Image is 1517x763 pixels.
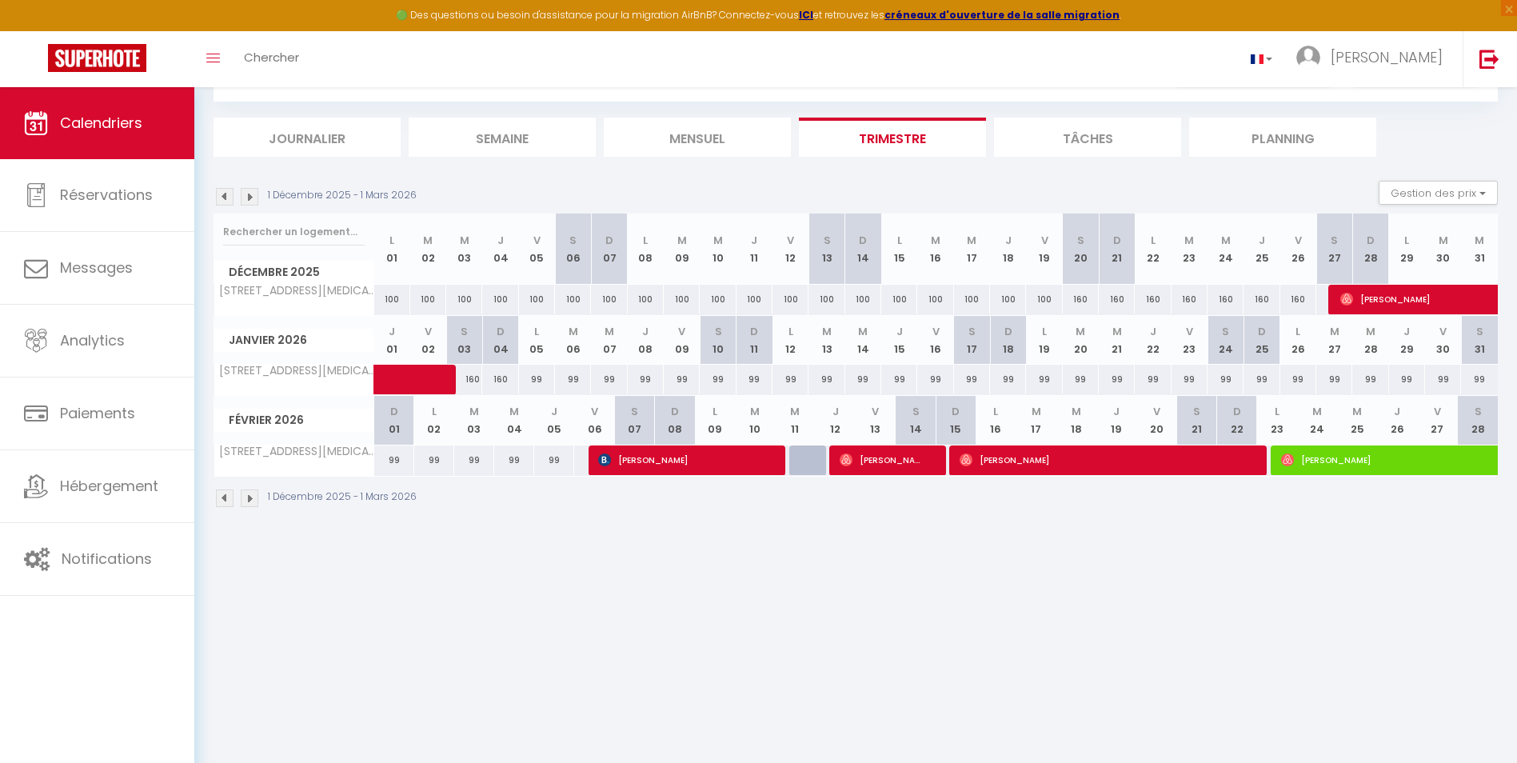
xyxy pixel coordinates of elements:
div: 100 [482,285,518,314]
th: 29 [1389,316,1425,365]
abbr: L [1042,324,1047,339]
th: 16 [917,214,953,285]
abbr: J [1150,324,1156,339]
abbr: S [912,404,920,419]
abbr: M [460,233,469,248]
th: 16 [917,316,953,365]
abbr: L [788,324,793,339]
th: 26 [1280,316,1316,365]
th: 24 [1208,316,1244,365]
th: 22 [1135,316,1171,365]
abbr: D [859,233,867,248]
abbr: D [671,404,679,419]
abbr: J [642,324,649,339]
abbr: M [509,404,519,419]
th: 06 [574,396,614,445]
div: 99 [1352,365,1388,394]
div: 100 [737,285,772,314]
abbr: M [1072,404,1081,419]
abbr: L [1151,233,1156,248]
abbr: L [713,404,717,419]
div: 160 [1208,285,1244,314]
abbr: D [1233,404,1241,419]
span: Paiements [60,403,135,423]
div: 100 [446,285,482,314]
th: 01 [374,316,410,365]
div: 99 [1461,365,1498,394]
th: 08 [628,316,664,365]
abbr: J [1259,233,1265,248]
abbr: L [389,233,394,248]
div: 99 [737,365,772,394]
div: 99 [808,365,844,394]
div: 160 [482,365,518,394]
div: 99 [555,365,591,394]
th: 06 [555,214,591,285]
li: Mensuel [604,118,791,157]
div: 99 [1099,365,1135,394]
div: 99 [954,365,990,394]
div: 99 [454,445,494,475]
abbr: M [1184,233,1194,248]
th: 20 [1063,214,1099,285]
th: 14 [845,316,881,365]
abbr: J [497,233,504,248]
strong: ICI [799,8,813,22]
span: Calendriers [60,113,142,133]
th: 15 [881,214,917,285]
th: 13 [856,396,896,445]
span: Messages [60,258,133,278]
abbr: J [1394,404,1400,419]
th: 31 [1461,214,1498,285]
div: 160 [1135,285,1171,314]
abbr: M [822,324,832,339]
div: 99 [664,365,700,394]
abbr: V [1434,404,1441,419]
abbr: M [1032,404,1041,419]
abbr: D [390,404,398,419]
abbr: M [713,233,723,248]
abbr: J [389,324,395,339]
div: 99 [1280,365,1316,394]
abbr: L [1404,233,1409,248]
abbr: M [931,233,940,248]
div: 99 [845,365,881,394]
abbr: V [1153,404,1160,419]
abbr: V [1439,324,1447,339]
div: 100 [881,285,917,314]
th: 07 [615,396,655,445]
th: 16 [976,396,1016,445]
abbr: V [678,324,685,339]
th: 25 [1244,214,1279,285]
div: 99 [628,365,664,394]
div: 99 [1425,365,1461,394]
abbr: S [569,233,577,248]
th: 25 [1337,396,1377,445]
abbr: L [1295,324,1300,339]
div: 99 [990,365,1026,394]
span: [STREET_ADDRESS][MEDICAL_DATA] · Carré d'Or - [GEOGRAPHIC_DATA] à 50M de la mer [217,365,377,377]
abbr: V [1186,324,1193,339]
div: 100 [845,285,881,314]
abbr: D [750,324,758,339]
abbr: M [569,324,578,339]
span: Réservations [60,185,153,205]
th: 15 [936,396,976,445]
abbr: V [533,233,541,248]
th: 30 [1425,316,1461,365]
abbr: M [677,233,687,248]
th: 24 [1297,396,1337,445]
th: 19 [1026,316,1062,365]
th: 31 [1461,316,1498,365]
th: 27 [1417,396,1457,445]
abbr: V [591,404,598,419]
div: 100 [808,285,844,314]
abbr: D [1258,324,1266,339]
abbr: M [605,324,614,339]
abbr: D [605,233,613,248]
th: 17 [954,214,990,285]
abbr: S [1222,324,1229,339]
th: 09 [664,316,700,365]
abbr: M [858,324,868,339]
div: 100 [628,285,664,314]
